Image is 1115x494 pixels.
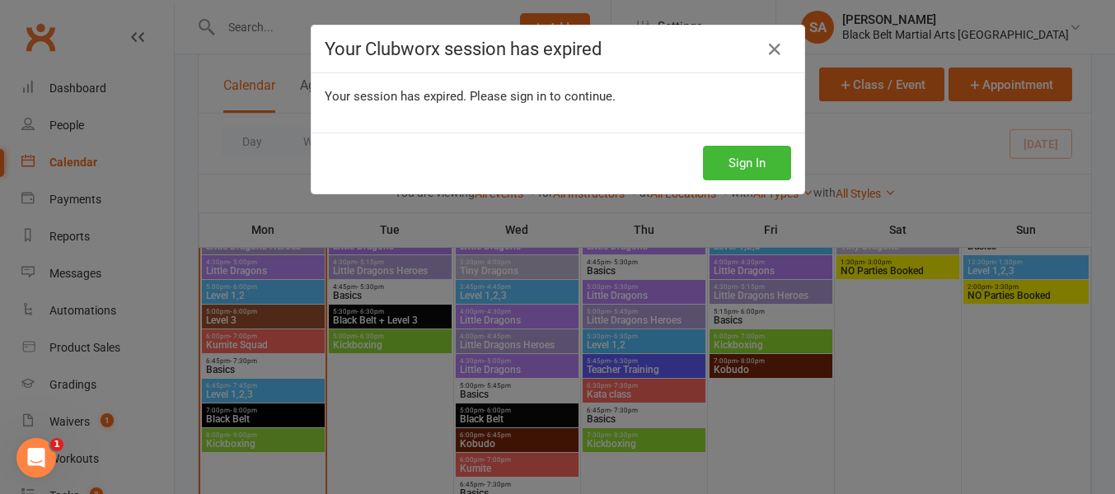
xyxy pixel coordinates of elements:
[50,438,63,451] span: 1
[703,146,791,180] button: Sign In
[16,438,56,478] iframe: Intercom live chat
[325,89,616,104] span: Your session has expired. Please sign in to continue.
[325,39,791,59] h4: Your Clubworx session has expired
[761,36,788,63] a: Close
